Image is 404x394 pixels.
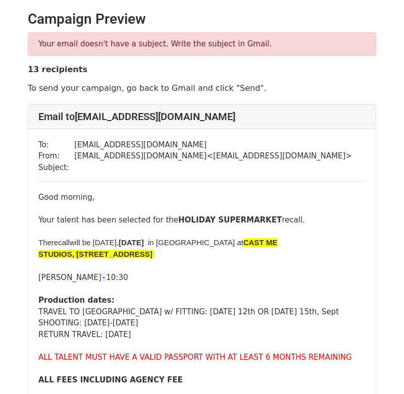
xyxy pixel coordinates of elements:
[38,150,74,162] td: From:
[38,214,366,226] div: Your talent has been selected for the recall.
[38,110,366,123] h4: Email to [EMAIL_ADDRESS][DOMAIN_NAME]
[38,162,74,174] td: Subject:
[74,150,352,162] td: [EMAIL_ADDRESS][DOMAIN_NAME] < [EMAIL_ADDRESS][DOMAIN_NAME] >
[102,272,107,282] span: -
[119,238,144,247] b: [DATE]
[38,375,183,384] b: ALL FEES INCLUDING AGENCY FEE
[74,139,352,151] td: [EMAIL_ADDRESS][DOMAIN_NAME]
[38,39,366,49] p: Your email doesn't have a subject. Write the subject in Gmail.
[38,238,146,247] font: The will be [DATE],
[178,215,282,224] b: HOLIDAY SUPERMARKET
[38,238,277,258] font: CAST ME STUDIOS, [STREET_ADDRESS]
[52,238,70,247] span: recall
[38,296,115,305] b: Production dates:
[38,139,74,151] td: To:
[28,11,376,28] h2: Campaign Preview
[28,65,87,74] strong: 13 recipients
[148,238,243,247] font: in [GEOGRAPHIC_DATA] at
[38,353,352,362] font: ALL TALENT MUST HAVE A VALID PASSPORT WITH AT LEAST 6 MONTHS REMAINING
[38,295,366,363] div: TRAVEL TO [GEOGRAPHIC_DATA] w/ FITTING: [DATE] 12th OR [DATE] 15th, Sept SHOOTING: [DATE]-[DATE] ...
[28,83,376,93] p: To send your campaign, go back to Gmail and click "Send".
[38,271,366,284] div: [PERSON_NAME] 10:30
[38,192,366,203] div: Good morning,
